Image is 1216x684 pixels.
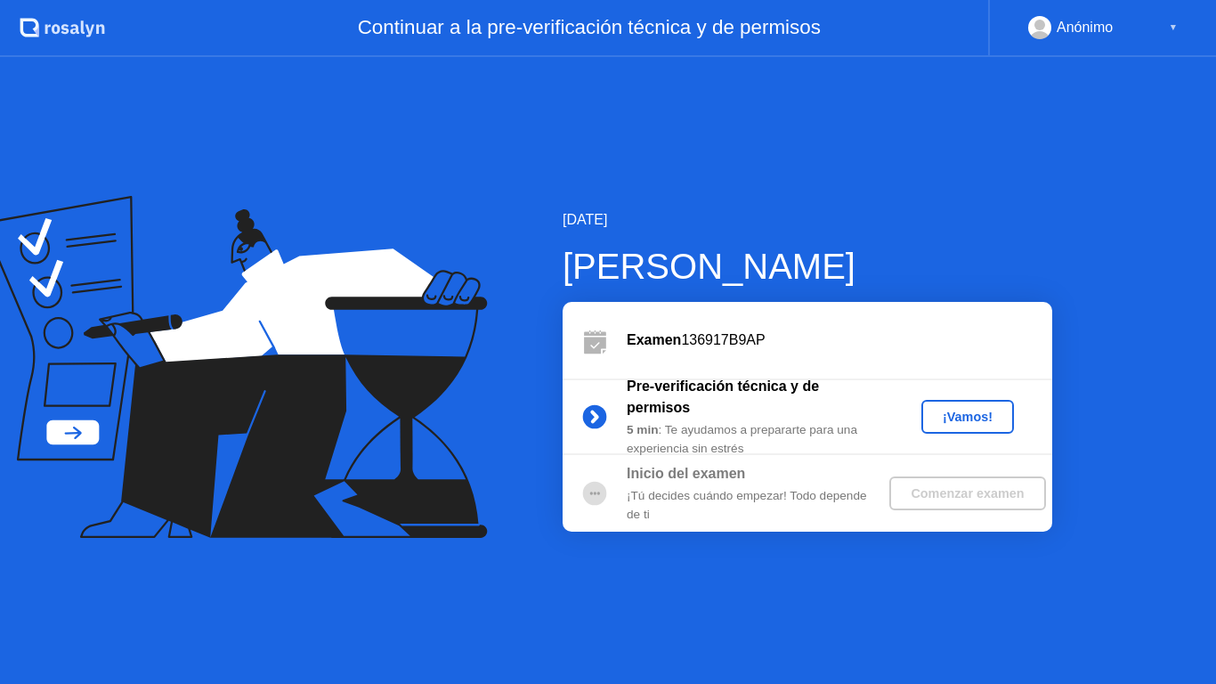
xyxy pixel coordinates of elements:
div: [DATE] [563,209,1052,231]
div: ▼ [1169,16,1178,39]
button: Comenzar examen [889,476,1045,510]
b: 5 min [627,423,659,436]
div: Anónimo [1057,16,1113,39]
b: Inicio del examen [627,466,745,481]
div: ¡Vamos! [928,410,1007,424]
div: Comenzar examen [896,486,1038,501]
div: 136917B9AP [627,330,1052,351]
b: Examen [627,332,681,347]
b: Pre-verificación técnica y de permisos [627,379,819,415]
div: : Te ayudamos a prepararte para una experiencia sin estrés [627,421,883,458]
div: [PERSON_NAME] [563,240,1052,293]
button: ¡Vamos! [921,400,1014,434]
div: ¡Tú decides cuándo empezar! Todo depende de ti [627,487,883,524]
